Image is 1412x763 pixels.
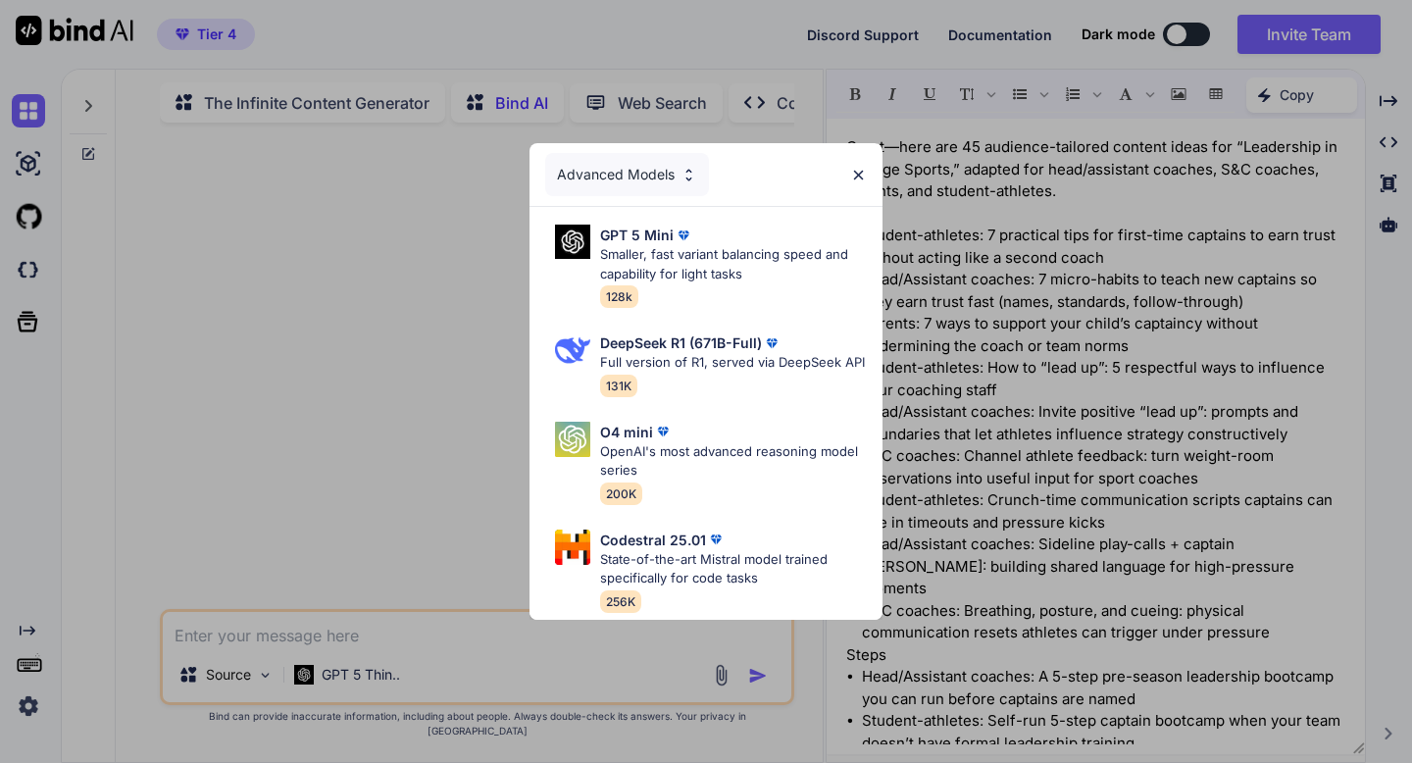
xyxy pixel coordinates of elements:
[600,353,865,373] p: Full version of R1, served via DeepSeek API
[600,245,867,283] p: Smaller, fast variant balancing speed and capability for light tasks
[600,285,638,308] span: 128k
[600,422,653,442] p: O4 mini
[674,226,693,245] img: premium
[555,225,590,259] img: Pick Models
[600,483,642,505] span: 200K
[545,153,709,196] div: Advanced Models
[600,550,867,588] p: State-of-the-art Mistral model trained specifically for code tasks
[681,167,697,183] img: Pick Models
[555,530,590,565] img: Pick Models
[600,375,637,397] span: 131K
[555,422,590,457] img: Pick Models
[600,530,706,550] p: Codestral 25.01
[600,332,762,353] p: DeepSeek R1 (671B-Full)
[850,167,867,183] img: close
[600,442,867,481] p: OpenAI's most advanced reasoning model series
[653,422,673,441] img: premium
[600,590,641,613] span: 256K
[706,530,726,549] img: premium
[762,333,782,353] img: premium
[555,332,590,368] img: Pick Models
[600,225,674,245] p: GPT 5 Mini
